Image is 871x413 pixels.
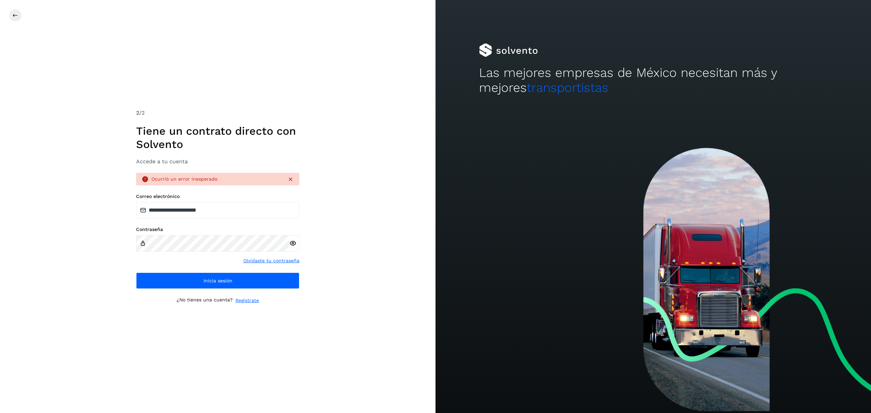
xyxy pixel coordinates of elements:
[136,272,299,289] button: Inicia sesión
[136,158,299,165] h3: Accede a tu cuenta
[243,257,299,264] a: Olvidaste tu contraseña
[203,278,232,283] span: Inicia sesión
[136,109,299,117] div: /2
[136,227,299,232] label: Contraseña
[136,110,139,116] span: 2
[151,176,282,183] div: Ocurrió un error inesperado
[479,65,827,96] h2: Las mejores empresas de México necesitan más y mejores
[177,297,233,304] p: ¿No tienes una cuenta?
[235,297,259,304] a: Regístrate
[136,194,299,199] label: Correo electrónico
[527,80,608,95] span: transportistas
[136,125,299,151] h1: Tiene un contrato directo con Solvento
